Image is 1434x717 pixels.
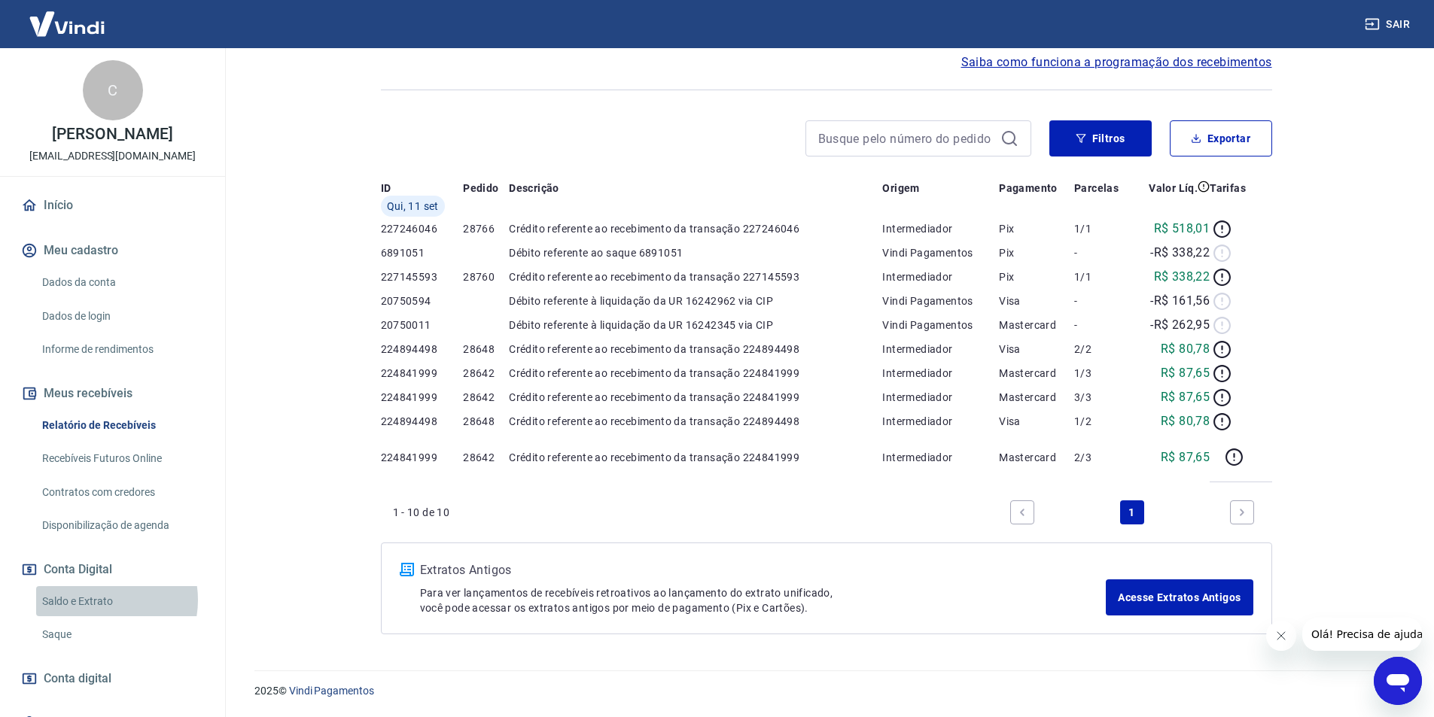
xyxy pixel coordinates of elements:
[18,234,207,267] button: Meu cadastro
[818,127,994,150] input: Busque pelo número do pedido
[83,60,143,120] div: C
[1161,448,1210,466] p: R$ 87,65
[381,221,464,236] p: 227246046
[381,293,464,308] p: 20750594
[18,662,207,695] a: Conta digital
[961,53,1272,71] a: Saiba como funciona a programação dos recebimentos
[29,148,196,164] p: [EMAIL_ADDRESS][DOMAIN_NAME]
[1161,340,1210,358] p: R$ 80,78
[882,414,999,429] p: Intermediador
[1362,11,1416,38] button: Sair
[36,586,207,617] a: Saldo e Extrato
[387,199,439,214] span: Qui, 11 set
[509,317,882,333] p: Débito referente à liquidação da UR 16242345 via CIP
[463,414,509,429] p: 28648
[1106,579,1253,615] a: Acesse Extratos Antigos
[999,293,1074,308] p: Visa
[1074,366,1131,381] p: 1/3
[882,221,999,236] p: Intermediador
[463,450,509,465] p: 28642
[1074,221,1131,236] p: 1/1
[999,245,1074,260] p: Pix
[509,293,882,308] p: Débito referente à liquidação da UR 16242962 via CIP
[1150,244,1210,262] p: -R$ 338,22
[509,342,882,357] p: Crédito referente ao recebimento da transação 224894498
[1074,342,1131,357] p: 2/2
[999,317,1074,333] p: Mastercard
[1049,120,1152,156] button: Filtros
[463,221,509,236] p: 28766
[289,685,374,697] a: Vindi Pagamentos
[36,443,207,474] a: Recebíveis Futuros Online
[36,619,207,650] a: Saque
[381,342,464,357] p: 224894498
[44,668,111,689] span: Conta digital
[36,267,207,298] a: Dados da conta
[882,366,999,381] p: Intermediador
[999,450,1074,465] p: Mastercard
[36,334,207,365] a: Informe de rendimentos
[1170,120,1272,156] button: Exportar
[254,683,1398,699] p: 2025 ©
[36,477,207,508] a: Contratos com credores
[463,181,498,196] p: Pedido
[999,342,1074,357] p: Visa
[1150,316,1210,334] p: -R$ 262,95
[882,181,919,196] p: Origem
[1120,500,1144,524] a: Page 1 is your current page
[463,366,509,381] p: 28642
[1074,317,1131,333] p: -
[18,1,116,47] img: Vindi
[509,269,882,284] p: Crédito referente ao recebimento da transação 227145593
[52,126,172,142] p: [PERSON_NAME]
[381,317,464,333] p: 20750011
[882,245,999,260] p: Vindi Pagamentos
[18,189,207,222] a: Início
[463,269,509,284] p: 28760
[381,390,464,405] p: 224841999
[1074,390,1131,405] p: 3/3
[1154,268,1210,286] p: R$ 338,22
[1074,414,1131,429] p: 1/2
[509,450,882,465] p: Crédito referente ao recebimento da transação 224841999
[36,510,207,541] a: Disponibilização de agenda
[463,390,509,405] p: 28642
[1074,293,1131,308] p: -
[999,390,1074,405] p: Mastercard
[1074,181,1119,196] p: Parcelas
[9,11,126,23] span: Olá! Precisa de ajuda?
[882,450,999,465] p: Intermediador
[1161,412,1210,430] p: R$ 80,78
[1374,657,1422,705] iframe: Botão para abrir a janela de mensagens
[381,245,464,260] p: 6891051
[463,342,509,357] p: 28648
[509,414,882,429] p: Crédito referente ao recebimento da transação 224894498
[1074,450,1131,465] p: 2/3
[509,221,882,236] p: Crédito referente ao recebimento da transação 227246046
[381,414,464,429] p: 224894498
[1149,181,1198,196] p: Valor Líq.
[36,410,207,441] a: Relatório de Recebíveis
[18,377,207,410] button: Meus recebíveis
[393,505,450,520] p: 1 - 10 de 10
[420,585,1107,615] p: Para ver lançamentos de recebíveis retroativos ao lançamento do extrato unificado, você pode aces...
[1266,621,1296,651] iframe: Fechar mensagem
[999,221,1074,236] p: Pix
[882,293,999,308] p: Vindi Pagamentos
[381,269,464,284] p: 227145593
[882,317,999,333] p: Vindi Pagamentos
[381,181,391,196] p: ID
[1010,500,1034,524] a: Previous page
[1161,364,1210,382] p: R$ 87,65
[882,269,999,284] p: Intermediador
[381,366,464,381] p: 224841999
[999,414,1074,429] p: Visa
[400,563,414,576] img: ícone
[1161,388,1210,406] p: R$ 87,65
[509,181,559,196] p: Descrição
[1074,245,1131,260] p: -
[1302,618,1422,651] iframe: Mensagem da empresa
[999,181,1058,196] p: Pagamento
[1230,500,1254,524] a: Next page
